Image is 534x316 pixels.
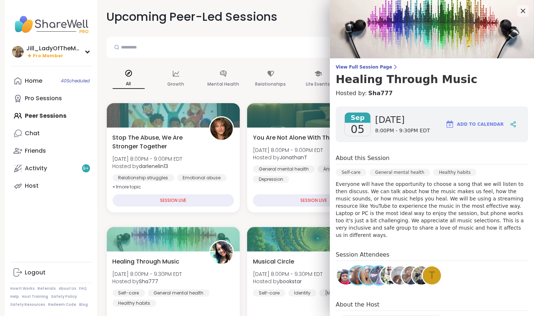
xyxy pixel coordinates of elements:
a: FAQ [79,286,87,291]
img: dodi [349,266,367,285]
img: Jill_LadyOfTheMountain [12,46,24,58]
a: Tasha_Chi [336,265,356,286]
span: [DATE] [375,114,430,126]
div: Emotional abuse [177,174,227,182]
span: Stop The Abuse, We Are Stronger Together [113,133,201,151]
img: Jessiegirl0719 [381,266,399,285]
a: Host [11,177,92,195]
p: Growth [168,80,184,89]
span: t [429,269,435,283]
a: irisanne [358,265,379,286]
div: Depression [253,176,289,183]
a: Home40Scheduled [11,72,92,90]
p: All [113,79,145,89]
span: Add to Calendar [457,121,504,128]
div: Healthy habits [113,300,156,307]
span: [DATE] 8:00PM - 9:30PM EDT [253,270,323,278]
img: Amie89 [412,266,430,285]
div: [MEDICAL_DATA] [319,289,367,297]
div: General mental health [253,165,315,173]
span: 40 Scheduled [61,78,90,84]
div: Pro Sessions [25,94,62,102]
h4: Hosted by: [336,89,528,98]
h4: About the Host [336,300,528,311]
a: How It Works [11,286,35,291]
div: SESSION LIVE [113,194,234,207]
a: Chat [11,125,92,142]
div: Jill_LadyOfTheMountain [27,44,81,52]
a: Friends [11,142,92,160]
div: Self-care [253,289,285,297]
span: Musical Circle [253,257,294,266]
h2: Upcoming Peer-Led Sessions [107,9,278,25]
img: lyssa [370,266,388,285]
b: JonathanT [280,154,307,161]
a: Safety Resources [11,302,46,307]
div: Self-care [113,289,145,297]
a: Jessiegirl0719 [379,265,400,286]
a: Shaywolf22 [390,265,410,286]
div: General mental health [369,169,430,176]
div: Friends [25,147,46,155]
div: Self-care [336,169,366,176]
a: Safety Policy [51,294,77,299]
a: dodi [348,265,368,286]
img: Tasha_Chi [337,266,355,285]
a: View Full Session PageHealing Through Music [336,64,528,86]
a: About Us [59,286,77,291]
b: bookstar [280,278,302,285]
a: t [422,265,442,286]
span: Pro Member [33,53,63,59]
img: darlenelin13 [210,117,233,140]
div: Chat [25,129,40,137]
span: Sep [345,113,370,123]
a: Host Training [22,294,48,299]
div: Identity [288,289,316,297]
a: Referrals [38,286,56,291]
div: Relationship struggles [113,174,174,182]
span: 05 [351,123,365,136]
span: View Full Session Page [336,64,528,70]
a: Help [11,294,19,299]
div: Activity [25,164,47,172]
span: Hosted by [113,278,182,285]
a: Sha777 [368,89,393,98]
p: Everyone will have the opportunity to choose a song that we will listen to then discuss. We can t... [336,180,528,239]
img: irisanne [359,266,378,285]
h4: About this Session [336,154,390,163]
img: BRandom502 [402,266,420,285]
span: Hosted by [253,154,323,161]
span: 9 + [83,165,89,172]
b: darlenelin13 [139,163,168,170]
span: [DATE] 8:00PM - 9:30PM EDT [113,270,182,278]
h3: Healing Through Music [336,73,528,86]
a: Redeem Code [48,302,77,307]
b: Sha777 [139,278,159,285]
h4: Session Attendees [336,250,528,261]
a: Activity9+ [11,160,92,177]
span: You Are Not Alone With This [253,133,334,142]
div: Host [25,182,39,190]
a: Blog [79,302,88,307]
img: ShareWell Nav Logo [11,12,92,37]
div: Home [25,77,43,85]
a: lyssa [369,265,389,286]
p: Life Events [306,80,330,89]
div: Logout [25,269,46,277]
a: Logout [11,264,92,281]
span: Healing Through Music [113,257,180,266]
p: Mental Health [207,80,239,89]
div: Healthy habits [433,169,476,176]
p: Relationships [256,80,286,89]
a: Amie89 [411,265,432,286]
span: [DATE] 8:00PM - 9:00PM EDT [253,147,323,154]
span: [DATE] 8:00PM - 9:00PM EDT [113,155,183,163]
img: Shaywolf22 [391,266,409,285]
img: Sha777 [210,241,233,264]
img: ShareWell Logomark [445,120,454,129]
div: Anxiety [317,165,345,173]
a: BRandom502 [401,265,421,286]
button: Add to Calendar [442,116,507,133]
div: SESSION LIVE [253,194,374,207]
div: General mental health [148,289,210,297]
